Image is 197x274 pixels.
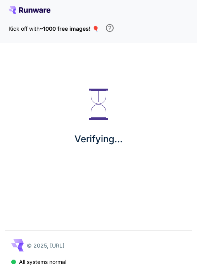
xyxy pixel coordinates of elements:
span: Kick off with [9,25,40,32]
p: All systems normal [19,258,66,266]
button: In order to qualify for free credit, you need to sign up with a business email address and click ... [102,20,118,36]
span: ~1000 free images! 🎈 [40,25,99,32]
p: Verifying... [74,132,123,146]
p: © 2025, [URL] [27,241,64,250]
